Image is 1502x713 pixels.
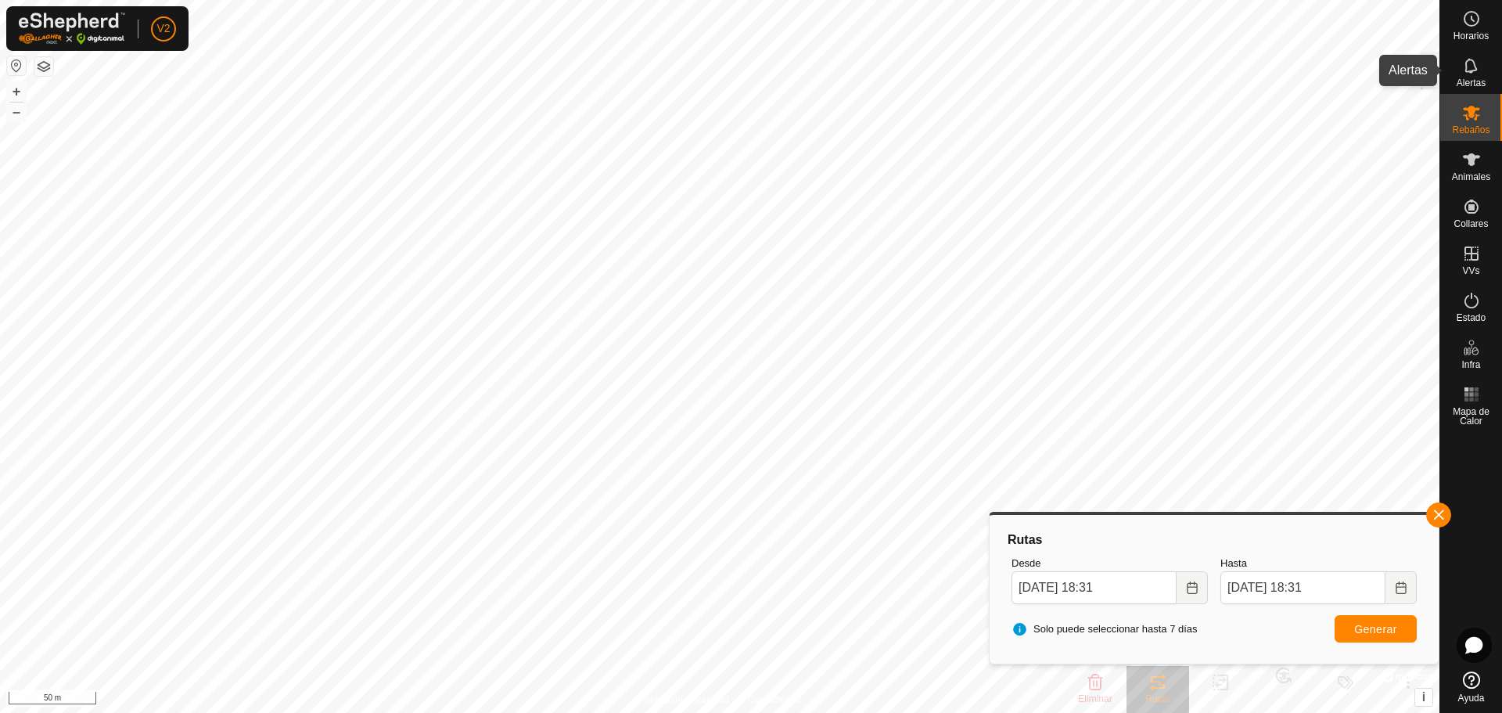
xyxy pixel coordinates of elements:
span: Generar [1354,623,1397,636]
span: Infra [1461,360,1480,369]
span: Mapa de Calor [1444,407,1498,426]
img: Logo Gallagher [19,13,125,45]
button: + [7,82,26,101]
span: Rebaños [1452,125,1489,135]
button: i [1415,689,1432,706]
span: V2 [156,20,170,37]
button: Choose Date [1385,571,1417,604]
label: Desde [1012,556,1208,571]
button: – [7,103,26,121]
button: Restablecer Mapa [7,56,26,75]
span: Solo puede seleccionar hasta 7 días [1012,621,1198,637]
span: Collares [1453,219,1488,229]
button: Generar [1335,615,1417,643]
div: Rutas [1005,531,1423,549]
span: Ayuda [1458,693,1485,703]
span: Estado [1457,313,1486,322]
span: Alertas [1457,78,1486,88]
span: Horarios [1453,31,1489,41]
label: Hasta [1220,556,1417,571]
button: Choose Date [1177,571,1208,604]
a: Política de Privacidad [639,693,729,707]
a: Ayuda [1440,665,1502,709]
span: i [1422,690,1425,704]
span: VVs [1462,266,1479,275]
button: Capas del Mapa [34,57,53,76]
a: Contáctenos [748,693,800,707]
span: Animales [1452,172,1490,182]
